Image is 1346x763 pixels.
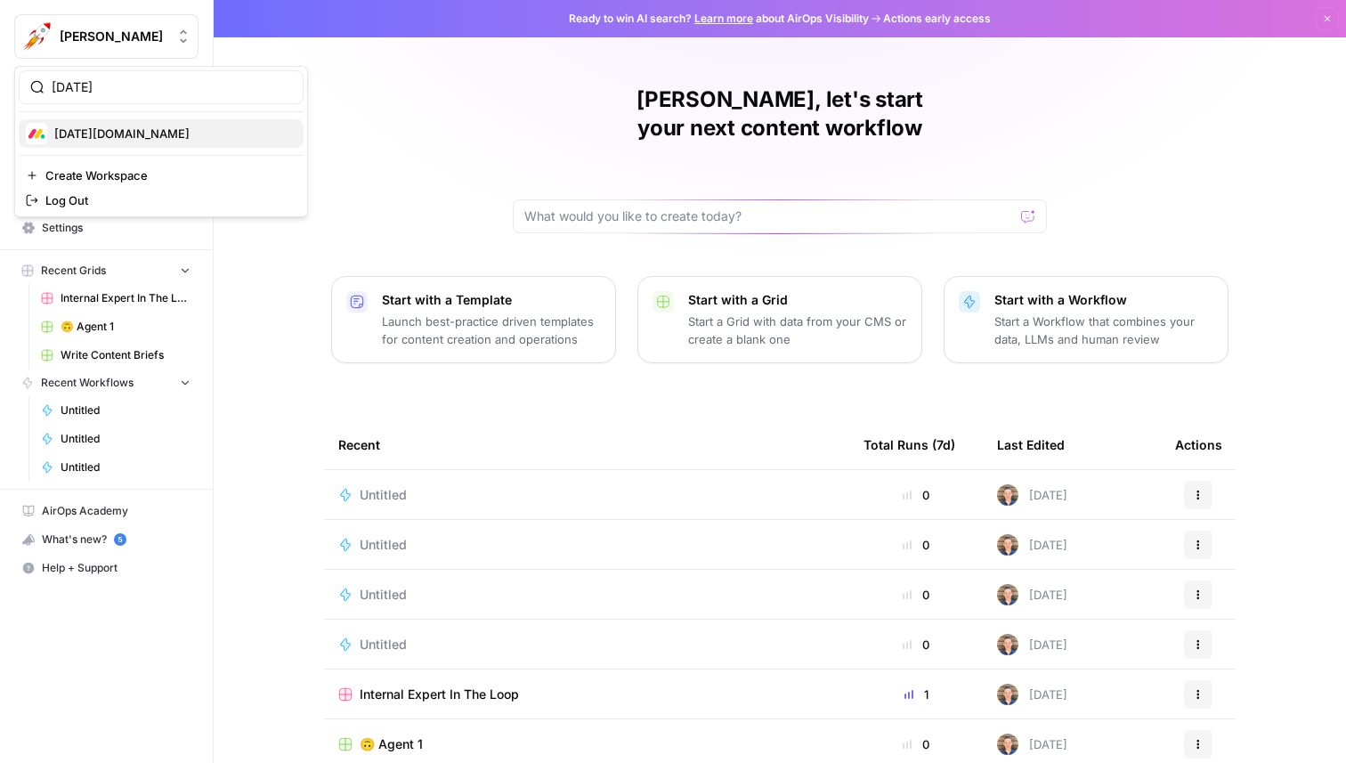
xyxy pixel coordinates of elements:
[360,686,519,703] span: Internal Expert In The Loop
[382,313,601,348] p: Launch best-practice driven templates for content creation and operations
[338,735,835,753] a: 🙃 Agent 1
[360,486,407,504] span: Untitled
[997,584,1067,605] div: [DATE]
[997,684,1018,705] img: 50s1itr6iuawd1zoxsc8bt0iyxwq
[338,586,835,604] a: Untitled
[864,686,969,703] div: 1
[360,536,407,554] span: Untitled
[338,420,835,469] div: Recent
[19,188,304,213] a: Log Out
[14,66,308,217] div: Workspace: Alex Testing
[33,341,199,369] a: Write Content Briefs
[513,85,1047,142] h1: [PERSON_NAME], let's start your next content workflow
[524,207,1014,225] input: What would you like to create today?
[52,78,292,96] input: Search Workspaces
[997,734,1018,755] img: 50s1itr6iuawd1zoxsc8bt0iyxwq
[864,420,955,469] div: Total Runs (7d)
[33,396,199,425] a: Untitled
[997,634,1067,655] div: [DATE]
[994,291,1213,309] p: Start with a Workflow
[61,319,191,335] span: 🙃 Agent 1
[114,533,126,546] a: 5
[944,276,1228,363] button: Start with a WorkflowStart a Workflow that combines your data, LLMs and human review
[864,636,969,653] div: 0
[997,484,1067,506] div: [DATE]
[688,291,907,309] p: Start with a Grid
[41,263,106,279] span: Recent Grids
[33,425,199,453] a: Untitled
[54,125,289,142] span: [DATE][DOMAIN_NAME]
[61,347,191,363] span: Write Content Briefs
[997,534,1067,556] div: [DATE]
[33,284,199,313] a: Internal Expert In The Loop
[45,166,289,184] span: Create Workspace
[694,12,753,25] a: Learn more
[14,525,199,554] button: What's new? 5
[61,402,191,418] span: Untitled
[60,28,167,45] span: [PERSON_NAME]
[637,276,922,363] button: Start with a GridStart a Grid with data from your CMS or create a blank one
[14,14,199,59] button: Workspace: Alex Testing
[864,586,969,604] div: 0
[42,503,191,519] span: AirOps Academy
[360,636,407,653] span: Untitled
[338,686,835,703] a: Internal Expert In The Loop
[360,586,407,604] span: Untitled
[14,214,199,242] a: Settings
[26,123,47,144] img: Monday.com Logo
[61,431,191,447] span: Untitled
[994,313,1213,348] p: Start a Workflow that combines your data, LLMs and human review
[20,20,53,53] img: Alex Testing Logo
[997,420,1065,469] div: Last Edited
[688,313,907,348] p: Start a Grid with data from your CMS or create a blank one
[864,536,969,554] div: 0
[33,453,199,482] a: Untitled
[19,163,304,188] a: Create Workspace
[997,734,1067,755] div: [DATE]
[382,291,601,309] p: Start with a Template
[41,375,134,391] span: Recent Workflows
[997,634,1018,655] img: 50s1itr6iuawd1zoxsc8bt0iyxwq
[883,11,991,27] span: Actions early access
[997,484,1018,506] img: 50s1itr6iuawd1zoxsc8bt0iyxwq
[331,276,616,363] button: Start with a TemplateLaunch best-practice driven templates for content creation and operations
[14,369,199,396] button: Recent Workflows
[864,735,969,753] div: 0
[42,560,191,576] span: Help + Support
[14,497,199,525] a: AirOps Academy
[33,313,199,341] a: 🙃 Agent 1
[338,636,835,653] a: Untitled
[1175,420,1222,469] div: Actions
[42,220,191,236] span: Settings
[997,684,1067,705] div: [DATE]
[118,535,122,544] text: 5
[864,486,969,504] div: 0
[45,191,289,209] span: Log Out
[569,11,869,27] span: Ready to win AI search? about AirOps Visibility
[61,290,191,306] span: Internal Expert In The Loop
[997,534,1018,556] img: 50s1itr6iuawd1zoxsc8bt0iyxwq
[360,735,423,753] span: 🙃 Agent 1
[14,554,199,582] button: Help + Support
[338,536,835,554] a: Untitled
[15,526,198,553] div: What's new?
[61,459,191,475] span: Untitled
[997,584,1018,605] img: 50s1itr6iuawd1zoxsc8bt0iyxwq
[14,257,199,284] button: Recent Grids
[338,486,835,504] a: Untitled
